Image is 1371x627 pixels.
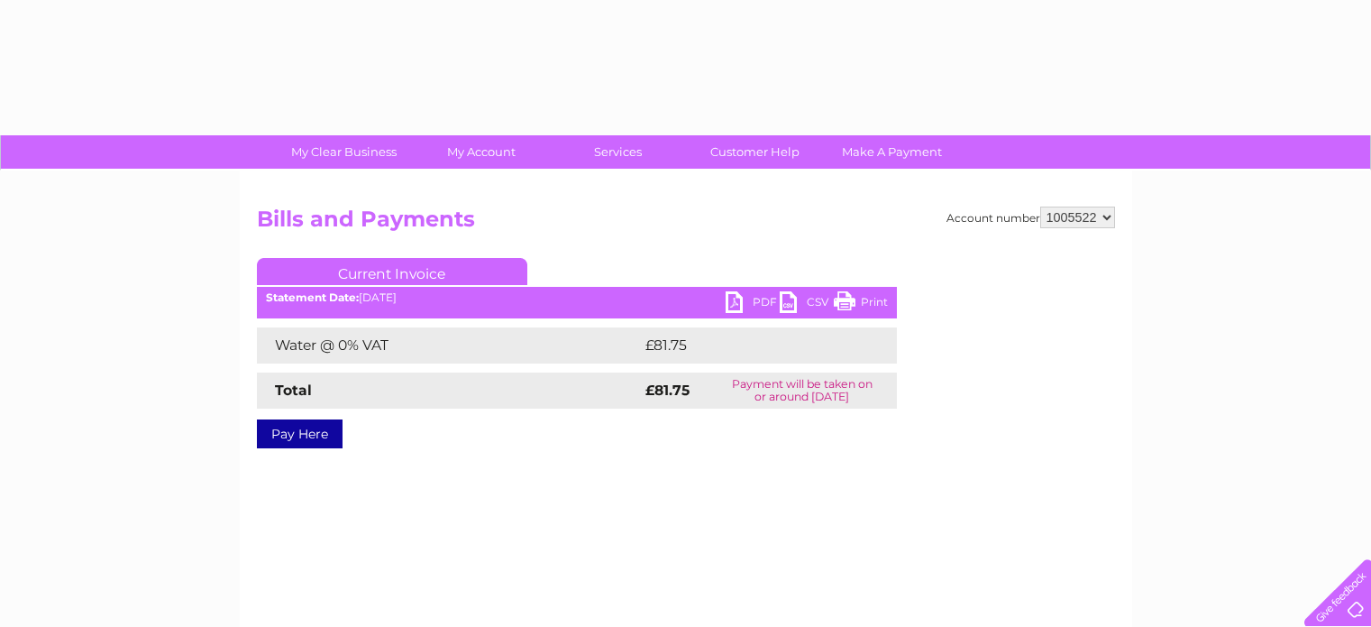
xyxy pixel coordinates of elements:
a: Pay Here [257,420,343,448]
a: PDF [726,291,780,318]
strong: £81.75 [645,382,690,399]
td: Payment will be taken on or around [DATE] [708,373,897,409]
a: Print [834,291,888,318]
a: My Clear Business [270,135,418,169]
strong: Total [275,382,312,399]
a: CSV [780,291,834,318]
div: Account number [946,207,1115,228]
a: Make A Payment [818,135,966,169]
td: £81.75 [641,327,858,364]
a: My Account [407,135,555,169]
a: Current Invoice [257,258,527,285]
td: Water @ 0% VAT [257,327,641,364]
b: Statement Date: [266,290,359,304]
div: [DATE] [257,291,897,304]
a: Services [544,135,692,169]
a: Customer Help [681,135,829,169]
h2: Bills and Payments [257,207,1115,241]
